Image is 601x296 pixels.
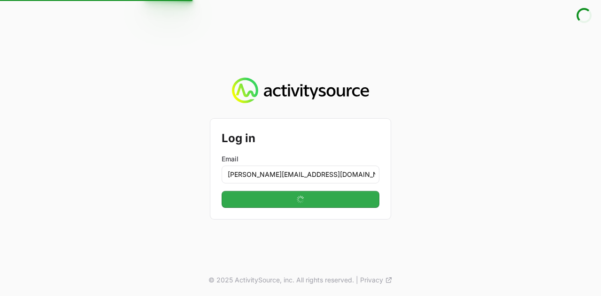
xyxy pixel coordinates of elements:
[360,275,393,285] a: Privacy
[232,77,369,104] img: Activity Source
[208,275,354,285] p: © 2025 ActivitySource, inc. All rights reserved.
[222,130,379,147] h2: Log in
[222,154,379,164] label: Email
[222,166,379,183] input: Enter your email
[356,275,358,285] span: |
